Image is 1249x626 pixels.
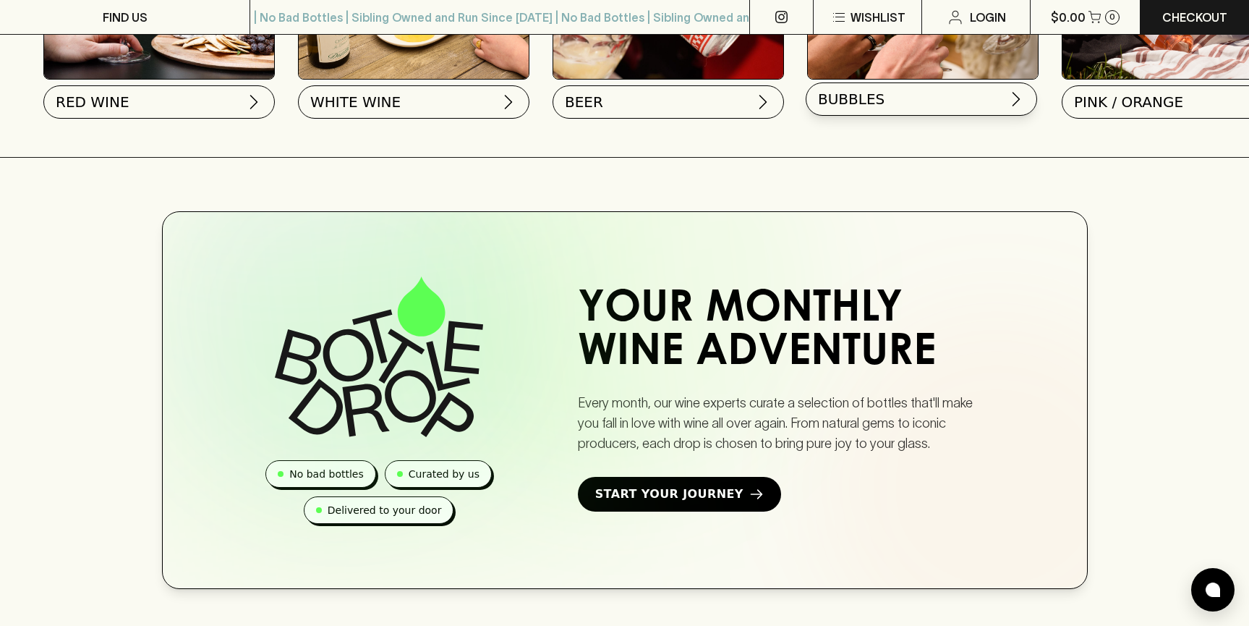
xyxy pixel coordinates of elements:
h2: Your Monthly Wine Adventure [578,289,994,376]
a: Start Your Journey [578,477,781,512]
span: RED WINE [56,92,129,112]
img: chevron-right.svg [754,93,772,111]
button: WHITE WINE [298,85,529,119]
span: WHITE WINE [310,92,401,112]
span: Start Your Journey [595,486,743,503]
p: Every month, our wine experts curate a selection of bottles that'll make you fall in love with wi... [578,393,994,454]
span: BUBBLES [818,89,884,109]
p: $0.00 [1051,9,1086,26]
img: chevron-right.svg [1007,90,1025,108]
span: PINK / ORANGE [1074,92,1183,112]
p: Wishlist [851,9,905,26]
p: FIND US [103,9,148,26]
button: BEER [553,85,784,119]
img: Bottle Drop [275,276,483,437]
p: Login [970,9,1006,26]
button: RED WINE [43,85,275,119]
img: chevron-right.svg [500,93,517,111]
p: Checkout [1162,9,1227,26]
p: 0 [1109,13,1115,21]
img: bubble-icon [1206,583,1220,597]
button: BUBBLES [806,83,1037,116]
span: BEER [565,92,603,112]
img: chevron-right.svg [245,93,263,111]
